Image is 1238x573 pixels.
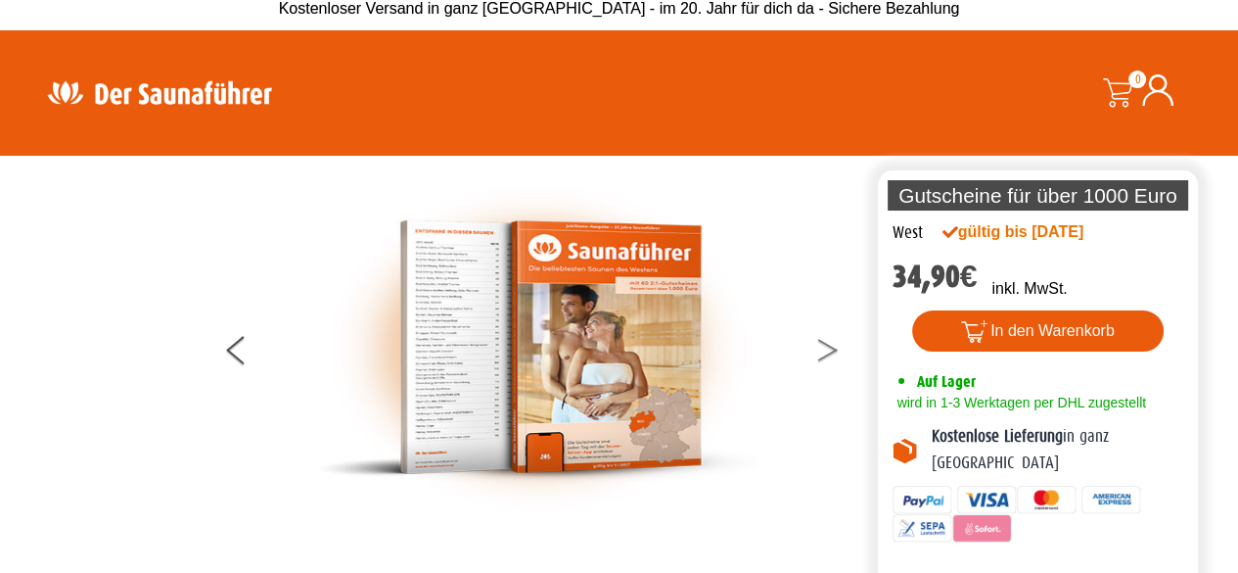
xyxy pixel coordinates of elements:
span: 0 [1128,71,1146,88]
span: € [960,259,978,295]
p: Gutscheine für über 1000 Euro [888,180,1189,211]
p: inkl. MwSt. [991,277,1067,301]
img: der-saunafuehrer-2025-west [318,175,758,519]
p: in ganz [GEOGRAPHIC_DATA] [932,424,1184,476]
b: Kostenlose Lieferung [932,427,1063,446]
div: West [893,220,923,246]
bdi: 34,90 [893,259,978,295]
div: gültig bis [DATE] [942,220,1126,244]
span: Auf Lager [917,372,976,391]
span: wird in 1-3 Werktagen per DHL zugestellt [893,395,1146,410]
button: In den Warenkorb [912,310,1164,352]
